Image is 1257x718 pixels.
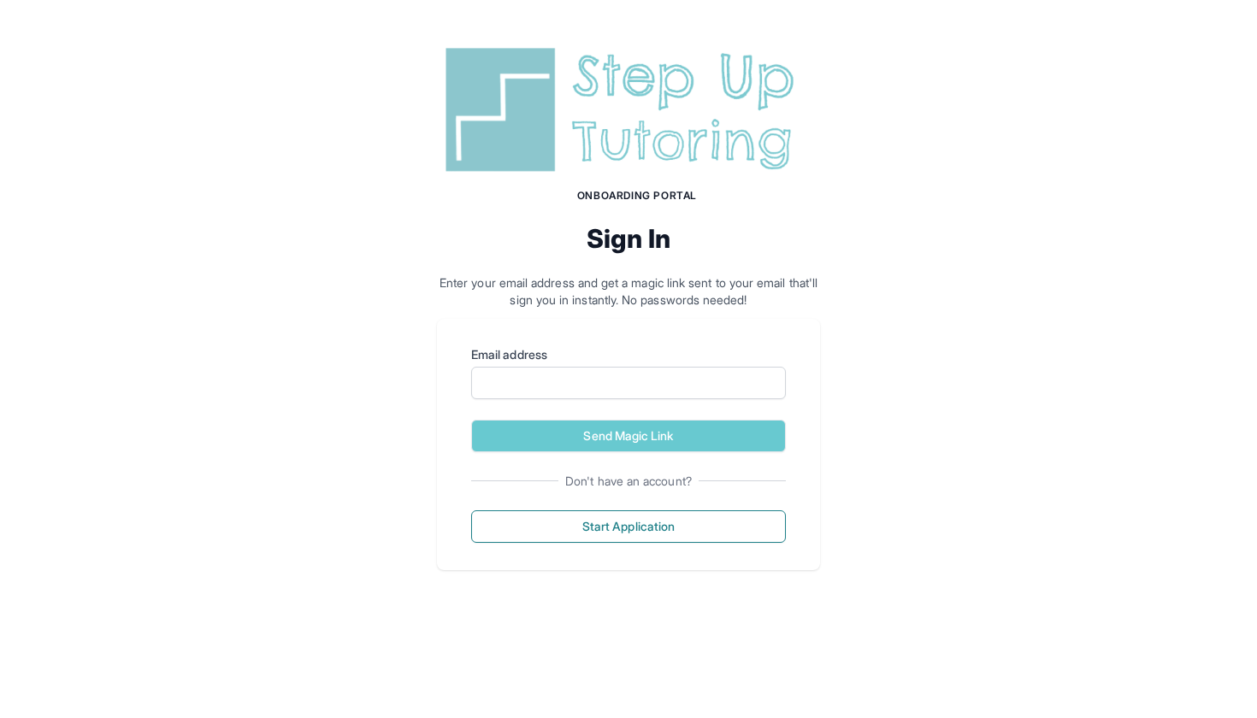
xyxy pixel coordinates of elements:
[558,473,699,490] span: Don't have an account?
[454,189,820,203] h1: Onboarding Portal
[437,274,820,309] p: Enter your email address and get a magic link sent to your email that'll sign you in instantly. N...
[471,420,786,452] button: Send Magic Link
[471,346,786,363] label: Email address
[437,41,820,179] img: Step Up Tutoring horizontal logo
[471,510,786,543] button: Start Application
[437,223,820,254] h2: Sign In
